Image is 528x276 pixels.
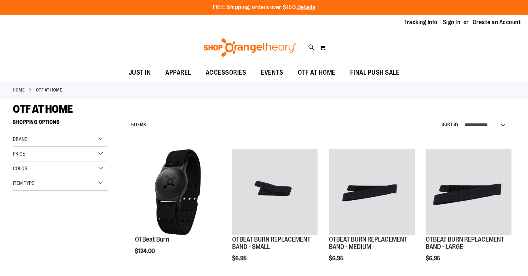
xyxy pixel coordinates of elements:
[135,149,221,236] a: Main view of OTBeat Burn 6.0-C
[329,149,415,236] a: OTBEAT BURN REPLACEMENT BAND - MEDIUM
[131,119,146,131] h2: Items
[13,116,107,132] strong: Shopping Options
[426,149,511,235] img: OTBEAT BURN REPLACEMENT BAND - LARGE
[329,236,407,250] a: OTBEAT BURN REPLACEMENT BAND - MEDIUM
[261,64,283,81] span: EVENTS
[129,64,151,81] span: JUST IN
[13,103,73,115] span: OTF AT HOME
[297,4,316,11] a: Details
[135,149,221,235] img: Main view of OTBeat Burn 6.0-C
[298,64,335,81] span: OTF AT HOME
[165,64,191,81] span: APPAREL
[213,3,316,12] p: FREE Shipping, orders over $150.
[329,255,345,262] span: $6.95
[426,149,511,236] a: OTBEAT BURN REPLACEMENT BAND - LARGE
[232,149,318,235] img: OTBEAT BURN REPLACEMENT BAND - SMALL
[404,18,437,26] a: Tracking Info
[13,87,25,93] a: Home
[13,165,27,171] span: Color
[202,38,297,57] img: Shop Orangetheory
[350,64,400,81] span: FINAL PUSH SALE
[135,248,156,254] span: $124.00
[131,146,224,273] div: product
[426,255,441,262] span: $6.95
[13,180,34,186] span: Item Type
[232,149,318,236] a: OTBEAT BURN REPLACEMENT BAND - SMALL
[426,236,504,250] a: OTBEAT BURN REPLACEMENT BAND - LARGE
[36,87,62,93] strong: OTF AT HOME
[329,149,415,235] img: OTBEAT BURN REPLACEMENT BAND - MEDIUM
[13,151,25,157] span: Price
[441,122,459,128] label: Sort By
[135,236,169,243] a: OTBeat Burn
[443,18,461,26] a: Sign In
[131,122,134,127] span: 5
[473,18,521,26] a: Create an Account
[13,136,27,142] span: Brand
[232,255,248,262] span: $6.95
[206,64,246,81] span: ACCESSORIES
[232,236,311,250] a: OTBEAT BURN REPLACEMENT BAND - SMALL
